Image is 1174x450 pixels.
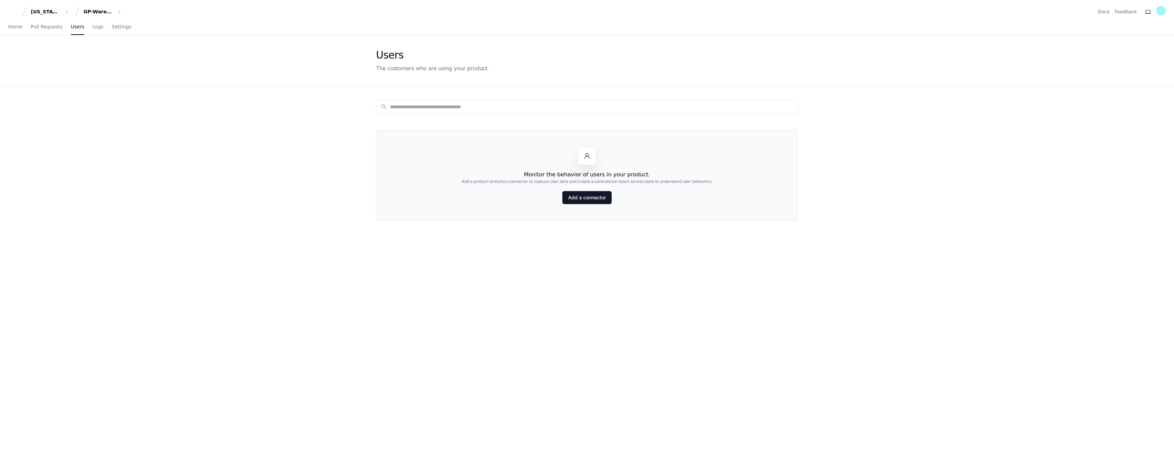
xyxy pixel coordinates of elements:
[30,25,62,29] span: Pull Requests
[112,19,131,35] a: Settings
[81,5,125,18] button: GP-WarehouseControlCenterWCC)
[92,19,103,35] a: Logs
[28,5,72,18] button: [US_STATE] Pacific
[1098,8,1109,15] a: Docs
[31,8,60,15] div: [US_STATE] Pacific
[112,25,131,29] span: Settings
[8,25,22,29] span: Home
[524,171,650,179] h1: Monitor the behavior of users in your product.
[376,49,489,61] div: Users
[30,19,62,35] a: Pull Requests
[92,25,103,29] span: Logs
[1115,8,1137,15] button: Feedback
[376,64,489,72] div: The customers who are using your product.
[380,103,387,110] mat-icon: search
[71,19,84,35] a: Users
[84,8,113,15] div: GP-WarehouseControlCenterWCC)
[8,19,22,35] a: Home
[562,191,612,204] a: Add a connector
[71,25,84,29] span: Users
[462,179,712,184] h2: Add a product analytics connector to capture user data and create a centralized report across too...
